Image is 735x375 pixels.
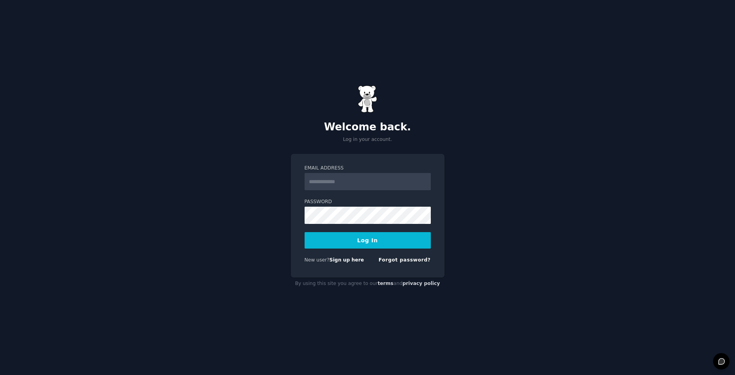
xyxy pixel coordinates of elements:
[305,165,431,172] label: Email Address
[291,278,445,290] div: By using this site you agree to our and
[291,121,445,133] h2: Welcome back.
[379,257,431,263] a: Forgot password?
[305,232,431,249] button: Log In
[305,198,431,206] label: Password
[403,281,440,286] a: privacy policy
[305,257,330,263] span: New user?
[329,257,364,263] a: Sign up here
[377,281,393,286] a: terms
[358,85,377,113] img: Gummy Bear
[291,136,445,143] p: Log in your account.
